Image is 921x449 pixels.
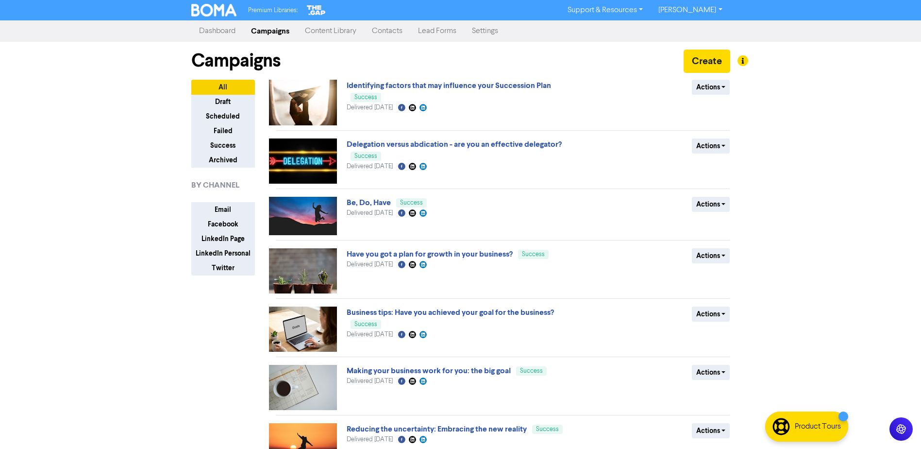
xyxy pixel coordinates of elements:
[191,260,255,276] button: Twitter
[347,210,393,216] span: Delivered [DATE]
[269,138,337,184] img: image_1757892448310.jpeg
[305,4,327,17] img: The Gap
[400,200,423,206] span: Success
[692,307,730,322] button: Actions
[692,80,730,95] button: Actions
[347,366,511,376] a: Making your business work for you: the big goal
[191,21,243,41] a: Dashboard
[354,153,377,159] span: Success
[269,248,337,294] img: image_1757299756204.jpeg
[191,138,255,153] button: Success
[269,307,337,352] img: image_1756684648518.jpeg
[347,308,554,317] a: Business tips: Have you achieved your goal for the business?
[651,2,730,18] a: [PERSON_NAME]
[191,80,255,95] button: All
[191,123,255,138] button: Failed
[269,365,337,410] img: image_1756684525116.jpeg
[872,402,921,449] iframe: Chat Widget
[347,436,393,443] span: Delivered [DATE]
[191,231,255,246] button: LinkedIn Page
[191,246,255,261] button: LinkedIn Personal
[354,94,377,101] span: Success
[347,331,393,338] span: Delivered [DATE]
[354,321,377,328] span: Success
[347,104,393,111] span: Delivered [DATE]
[191,179,239,191] span: BY CHANNEL
[191,153,255,168] button: Archived
[692,138,730,154] button: Actions
[520,368,543,374] span: Success
[347,378,393,384] span: Delivered [DATE]
[191,217,255,232] button: Facebook
[269,197,337,235] img: image_1757299810783.jpeg
[410,21,464,41] a: Lead Forms
[347,139,562,149] a: Delegation versus abdication - are you an effective delegator?
[347,198,391,207] a: Be, Do, Have
[536,426,559,432] span: Success
[191,109,255,124] button: Scheduled
[692,248,730,263] button: Actions
[248,7,298,14] span: Premium Libraries:
[347,261,393,268] span: Delivered [DATE]
[692,365,730,380] button: Actions
[297,21,364,41] a: Content Library
[269,80,337,125] img: image_1757892687677.jpeg
[347,249,513,259] a: Have you got a plan for growth in your business?
[191,94,255,109] button: Draft
[191,202,255,217] button: Email
[364,21,410,41] a: Contacts
[560,2,651,18] a: Support & Resources
[243,21,297,41] a: Campaigns
[191,4,237,17] img: BOMA Logo
[522,251,545,258] span: Success
[464,21,506,41] a: Settings
[684,50,730,73] button: Create
[347,424,527,434] a: Reducing the uncertainty: Embracing the new reality
[692,423,730,438] button: Actions
[191,50,281,72] h1: Campaigns
[692,197,730,212] button: Actions
[347,81,551,90] a: Identifying factors that may influence your Succession Plan
[347,163,393,170] span: Delivered [DATE]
